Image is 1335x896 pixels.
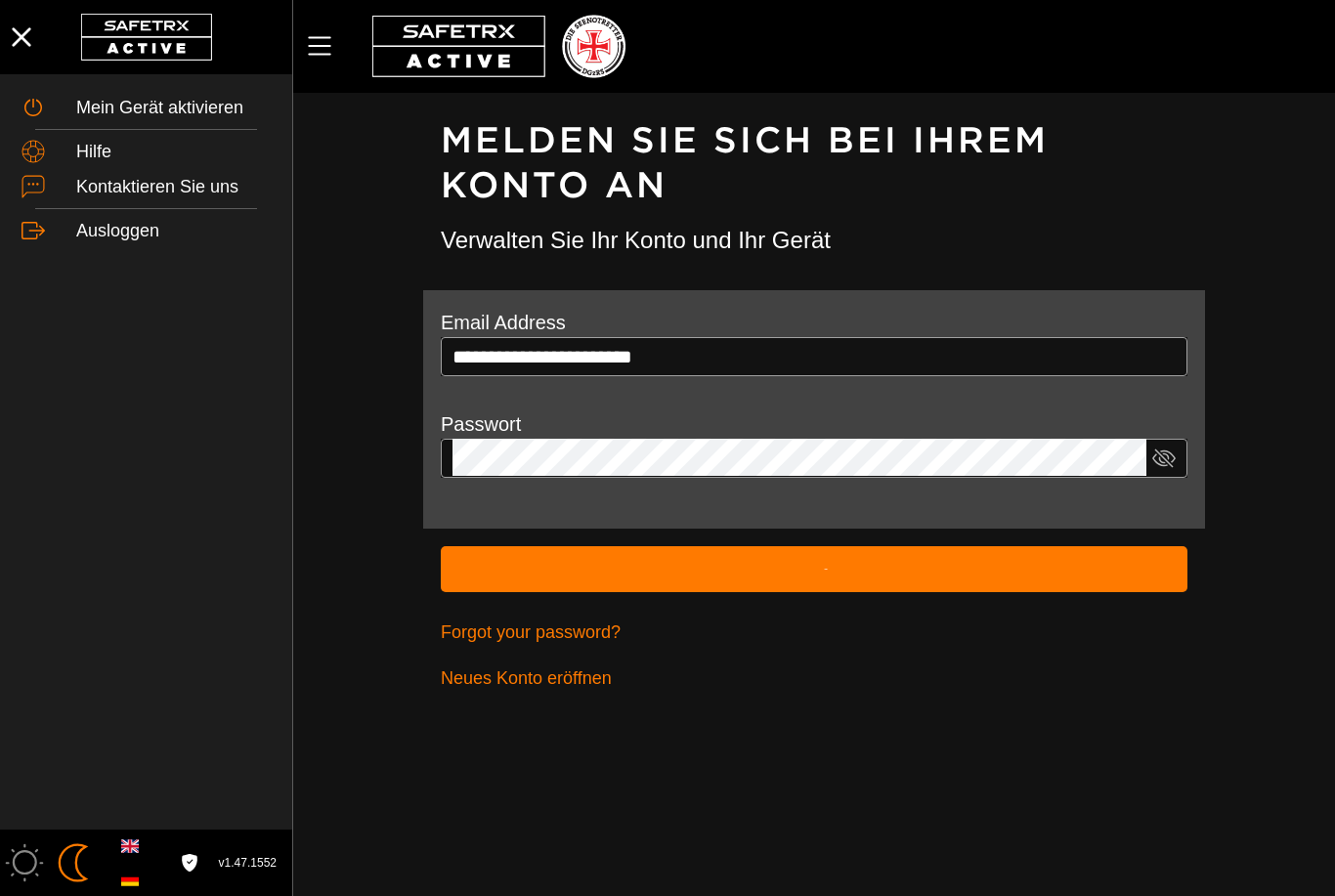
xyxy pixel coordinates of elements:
h3: Verwalten Sie Ihr Konto und Ihr Gerät [441,224,1187,257]
img: RescueLogo.png [562,15,624,78]
span: v1.47.1552 [219,853,277,874]
button: German [113,863,147,896]
label: Passwort [441,413,521,435]
div: Ausloggen [76,221,271,242]
div: Mein Gerät aktivieren [76,98,271,119]
img: ModeLight.svg [5,843,44,882]
div: Kontaktieren Sie uns [76,177,271,198]
button: MenÜ [303,25,352,66]
button: v1.47.1552 [207,847,288,879]
a: Neues Konto eröffnen [441,656,1187,702]
button: English [113,830,147,863]
div: Hilfe [76,142,271,163]
img: ContactUs.svg [22,175,45,198]
span: Neues Konto eröffnen [441,663,612,694]
a: Forgot your password? [441,610,1187,656]
img: ModeDark.svg [54,843,93,882]
a: Lizenzvereinbarung [176,854,202,871]
span: Forgot your password? [441,618,621,648]
img: en.svg [121,837,139,855]
img: Help.svg [22,140,45,163]
img: de.svg [121,871,139,888]
label: Email Address [441,312,566,333]
h1: Melden Sie sich bei Ihrem Konto an [441,118,1187,208]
